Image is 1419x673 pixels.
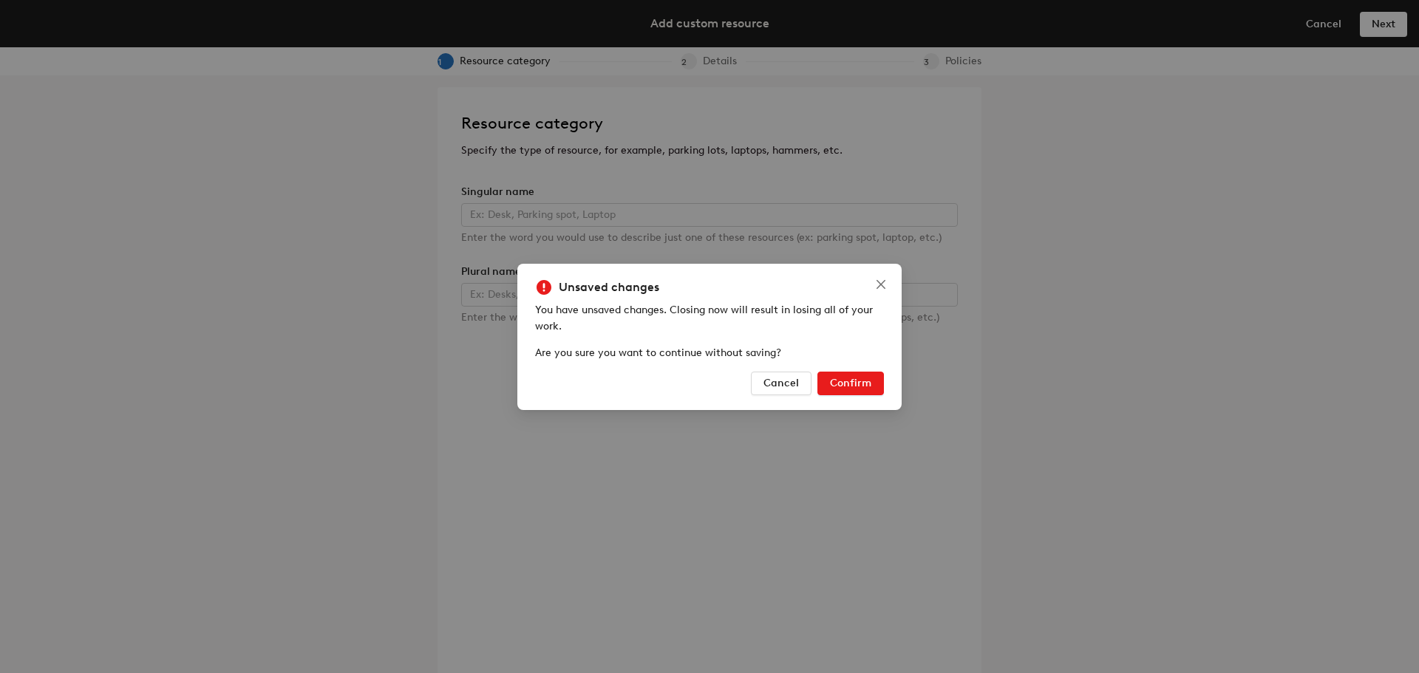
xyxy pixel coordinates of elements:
[535,302,884,335] div: You have unsaved changes. Closing now will result in losing all of your work.
[559,279,659,296] h5: Unsaved changes
[830,377,871,389] span: Confirm
[763,377,799,389] span: Cancel
[751,372,811,395] button: Cancel
[869,273,893,296] button: Close
[869,279,893,290] span: Close
[535,345,884,361] div: Are you sure you want to continue without saving?
[817,372,884,395] button: Confirm
[875,279,887,290] span: close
